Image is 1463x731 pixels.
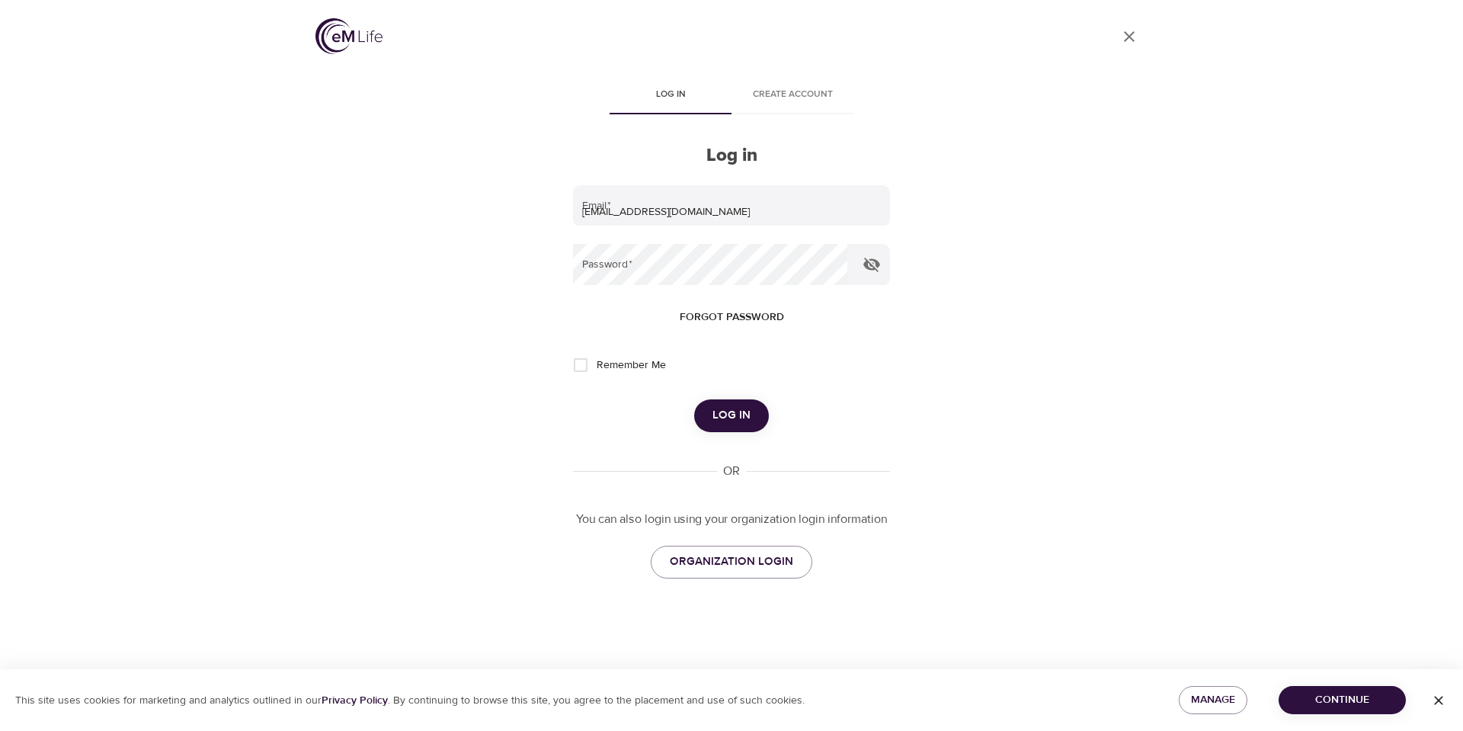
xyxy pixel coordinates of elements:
span: ORGANIZATION LOGIN [670,552,793,572]
span: Create account [741,87,844,103]
button: Manage [1179,686,1247,714]
span: Continue [1291,691,1394,710]
div: disabled tabs example [573,78,890,114]
span: Manage [1191,691,1235,710]
a: ORGANIZATION LOGIN [651,546,812,578]
p: You can also login using your organization login information [573,511,890,528]
button: Log in [694,399,769,431]
a: close [1111,18,1148,55]
button: Forgot password [674,303,790,332]
span: Log in [712,406,751,425]
button: Continue [1279,686,1406,714]
img: logo [315,18,383,54]
h2: Log in [573,145,890,167]
a: Privacy Policy [322,694,388,707]
span: Forgot password [680,308,784,327]
span: Log in [619,87,722,103]
div: OR [717,463,746,480]
span: Remember Me [597,357,666,374]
